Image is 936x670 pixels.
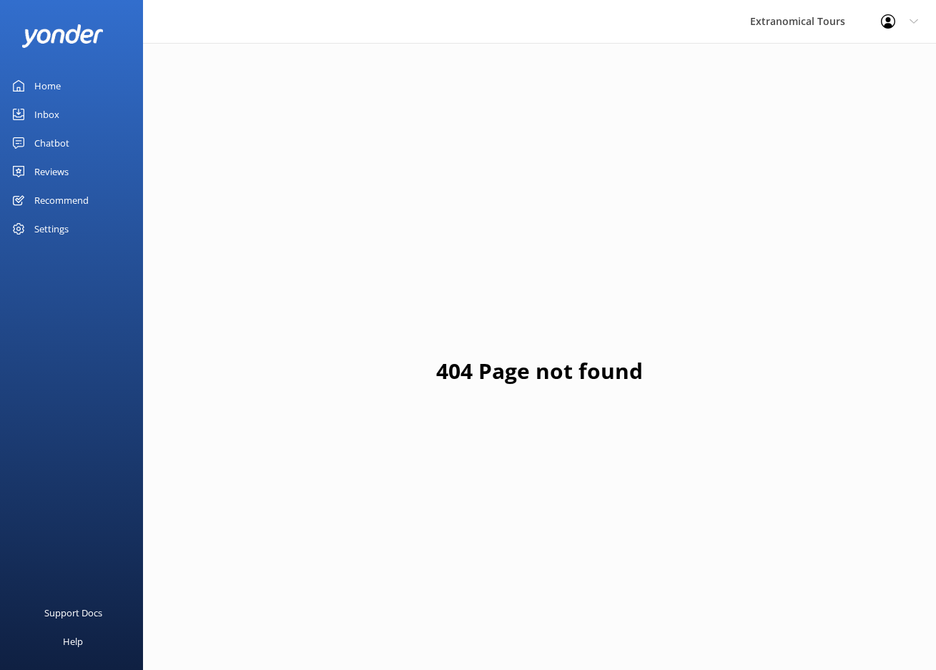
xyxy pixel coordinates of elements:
div: Home [34,72,61,100]
div: Chatbot [34,129,69,157]
div: Help [63,627,83,656]
div: Recommend [34,186,89,215]
img: yonder-white-logo.png [21,24,104,48]
div: Support Docs [44,598,102,627]
div: Inbox [34,100,59,129]
div: Settings [34,215,69,243]
div: Reviews [34,157,69,186]
h1: 404 Page not found [436,354,643,388]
